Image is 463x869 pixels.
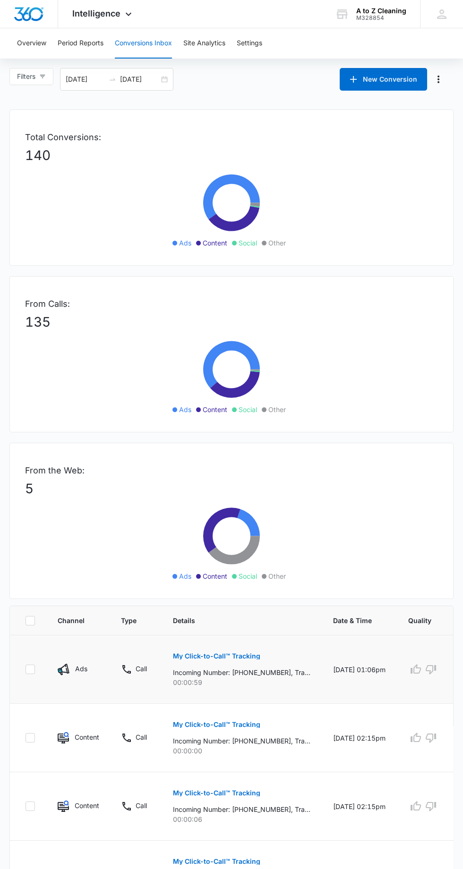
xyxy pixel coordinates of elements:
[17,71,35,82] span: Filters
[173,721,260,728] p: My Click-to-Call™ Tracking
[25,312,438,332] p: 135
[115,28,172,59] button: Conversions Inbox
[58,28,103,59] button: Period Reports
[239,571,257,581] span: Social
[121,616,137,625] span: Type
[268,571,286,581] span: Other
[173,814,310,824] p: 00:00:06
[75,801,98,810] p: Content
[72,8,120,18] span: Intelligence
[237,28,262,59] button: Settings
[75,732,98,742] p: Content
[333,616,372,625] span: Date & Time
[179,238,191,248] span: Ads
[431,72,446,87] button: Manage Numbers
[183,28,225,59] button: Site Analytics
[173,653,260,659] p: My Click-to-Call™ Tracking
[173,645,260,667] button: My Click-to-Call™ Tracking
[173,804,310,814] p: Incoming Number: [PHONE_NUMBER], Tracking Number: [PHONE_NUMBER], Ring To: [PHONE_NUMBER], Caller...
[356,7,406,15] div: account name
[25,479,438,498] p: 5
[173,616,297,625] span: Details
[239,405,257,414] span: Social
[322,704,397,772] td: [DATE] 02:15pm
[75,664,87,674] p: Ads
[109,76,116,83] span: to
[408,616,431,625] span: Quality
[179,405,191,414] span: Ads
[17,28,46,59] button: Overview
[173,713,260,736] button: My Click-to-Call™ Tracking
[25,131,438,143] p: Total Conversions:
[203,405,227,414] span: Content
[25,297,438,310] p: From Calls:
[173,667,310,677] p: Incoming Number: [PHONE_NUMBER], Tracking Number: [PHONE_NUMBER], Ring To: [PHONE_NUMBER], Caller...
[136,732,147,742] p: Call
[356,15,406,21] div: account id
[66,74,105,84] input: Start date
[109,76,116,83] span: swap-right
[9,68,53,85] button: Filters
[25,464,438,477] p: From the Web:
[173,736,310,746] p: Incoming Number: [PHONE_NUMBER], Tracking Number: [PHONE_NUMBER], Ring To: [PHONE_NUMBER], Caller...
[268,405,286,414] span: Other
[173,790,260,796] p: My Click-to-Call™ Tracking
[25,145,438,165] p: 140
[203,571,227,581] span: Content
[173,782,260,804] button: My Click-to-Call™ Tracking
[268,238,286,248] span: Other
[340,68,427,91] button: New Conversion
[322,772,397,841] td: [DATE] 02:15pm
[203,238,227,248] span: Content
[239,238,257,248] span: Social
[173,677,310,687] p: 00:00:59
[136,801,147,810] p: Call
[58,616,85,625] span: Channel
[322,635,397,704] td: [DATE] 01:06pm
[173,746,310,756] p: 00:00:00
[136,664,147,674] p: Call
[179,571,191,581] span: Ads
[173,858,260,865] p: My Click-to-Call™ Tracking
[120,74,159,84] input: End date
